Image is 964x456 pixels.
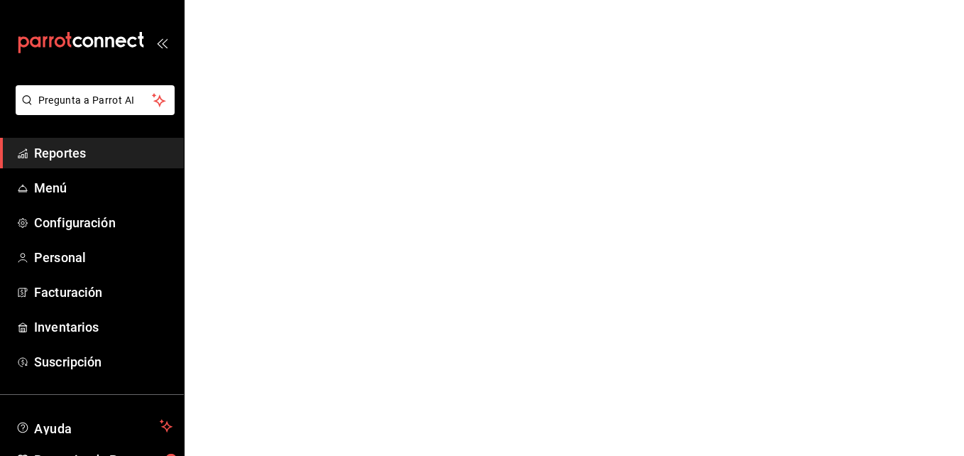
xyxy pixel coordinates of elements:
[34,143,172,163] span: Reportes
[156,37,168,48] button: open_drawer_menu
[34,178,172,197] span: Menú
[34,283,172,302] span: Facturación
[34,213,172,232] span: Configuración
[16,85,175,115] button: Pregunta a Parrot AI
[38,93,153,108] span: Pregunta a Parrot AI
[34,317,172,337] span: Inventarios
[34,352,172,371] span: Suscripción
[34,248,172,267] span: Personal
[10,103,175,118] a: Pregunta a Parrot AI
[34,418,154,435] span: Ayuda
